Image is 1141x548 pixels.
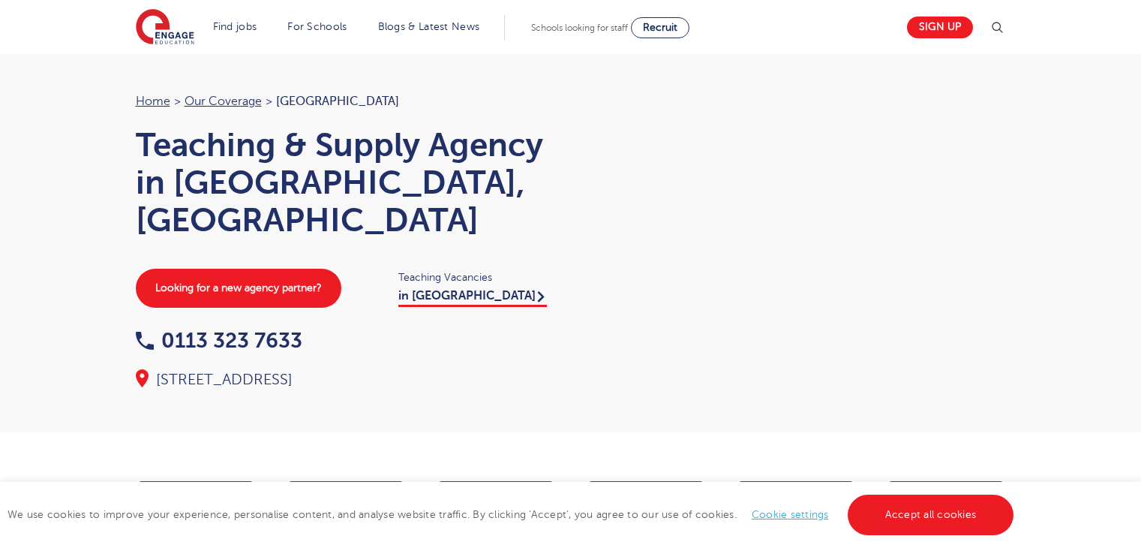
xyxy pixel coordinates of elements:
a: in [GEOGRAPHIC_DATA] [398,289,547,307]
a: Home [136,95,170,108]
a: Blogs & Latest News [378,21,480,32]
h1: Teaching & Supply Agency in [GEOGRAPHIC_DATA], [GEOGRAPHIC_DATA] [136,126,556,239]
a: Cookie settings [752,509,829,520]
img: Engage Education [136,9,194,47]
div: [STREET_ADDRESS] [136,369,556,390]
span: [GEOGRAPHIC_DATA] [276,95,399,108]
a: 0113 323 7633 [136,329,302,352]
span: > [266,95,272,108]
span: > [174,95,181,108]
nav: breadcrumb [136,92,556,111]
span: Schools looking for staff [531,23,628,33]
a: Find jobs [213,21,257,32]
a: Looking for a new agency partner? [136,269,341,308]
span: We use cookies to improve your experience, personalise content, and analyse website traffic. By c... [8,509,1017,520]
a: For Schools [287,21,347,32]
span: Teaching Vacancies [398,269,556,286]
a: Sign up [907,17,973,38]
a: Recruit [631,17,689,38]
a: Our coverage [185,95,262,108]
span: Recruit [643,22,677,33]
a: Accept all cookies [848,495,1014,535]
